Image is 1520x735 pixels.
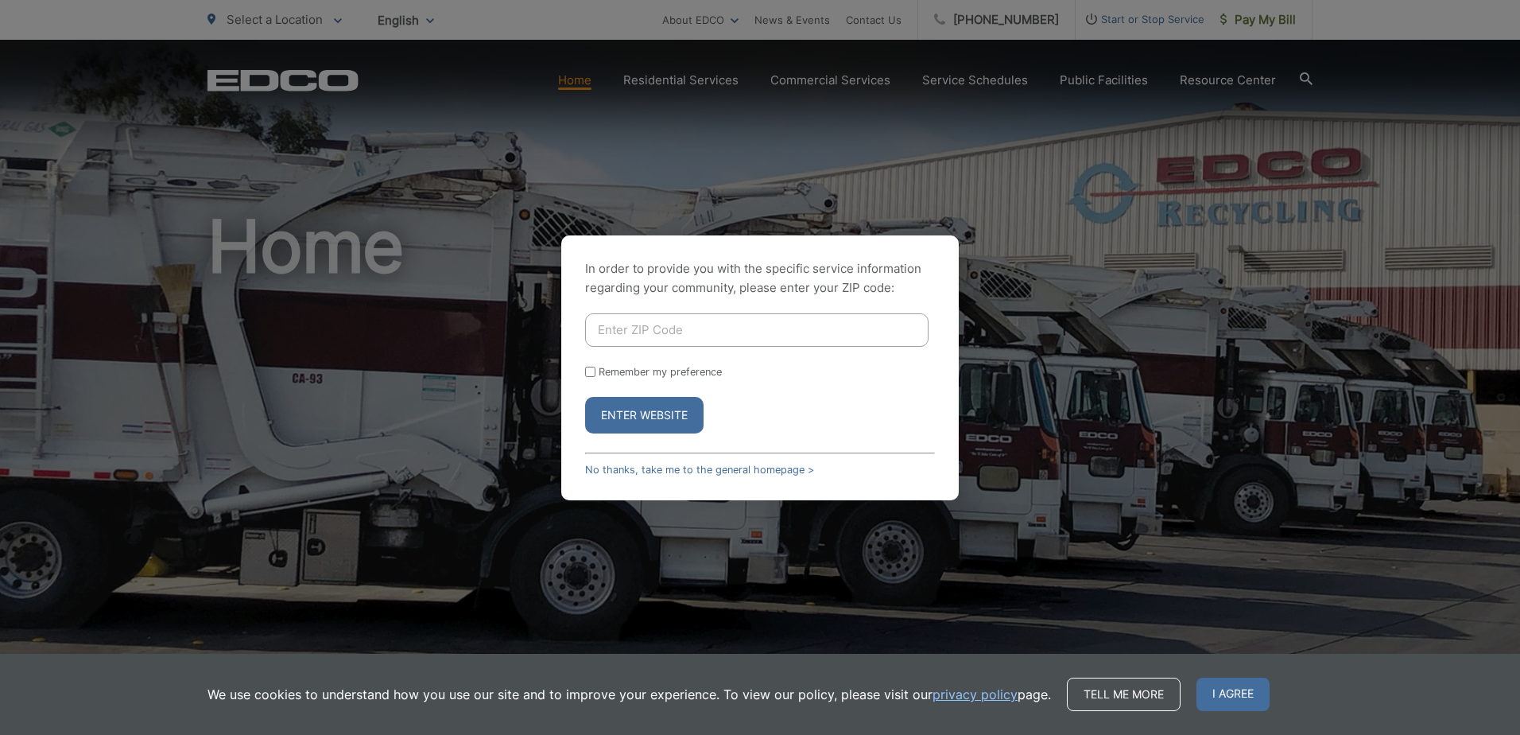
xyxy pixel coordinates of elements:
p: We use cookies to understand how you use our site and to improve your experience. To view our pol... [207,685,1051,704]
label: Remember my preference [599,366,722,378]
a: Tell me more [1067,678,1181,711]
input: Enter ZIP Code [585,313,929,347]
a: privacy policy [933,685,1018,704]
span: I agree [1196,678,1270,711]
a: No thanks, take me to the general homepage > [585,464,814,476]
button: Enter Website [585,397,704,434]
p: In order to provide you with the specific service information regarding your community, please en... [585,259,935,297]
